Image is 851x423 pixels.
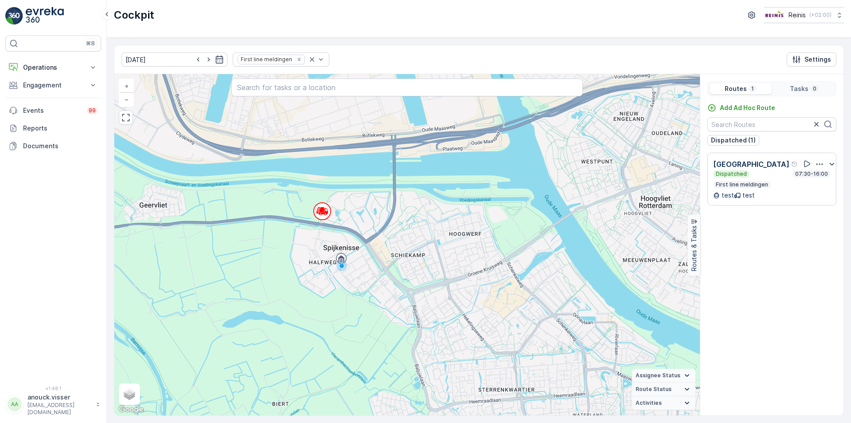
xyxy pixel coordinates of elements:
p: Reports [23,124,98,133]
img: logo [5,7,23,25]
a: Zoom In [120,79,133,93]
button: Dispatched (1) [707,135,759,146]
p: 07:30-16:00 [794,170,829,178]
p: [GEOGRAPHIC_DATA] [713,159,789,170]
p: Routes & Tasks [690,225,699,271]
div: AA [8,397,22,411]
p: Settings [804,55,831,64]
a: Documents [5,137,101,155]
summary: Assignee Status [632,369,695,383]
span: v 1.48.1 [5,386,101,391]
p: ( +02:00 ) [809,12,831,19]
p: Dispatched [715,170,748,178]
a: Zoom Out [120,93,133,106]
p: Dispatched (1) [711,136,756,145]
summary: Route Status [632,383,695,396]
input: dd/mm/yyyy [121,52,227,67]
button: AAanouck.visser[EMAIL_ADDRESS][DOMAIN_NAME] [5,393,101,416]
a: Events99 [5,102,101,119]
p: anouck.visser [27,393,91,402]
img: logo_light-DOdMpM7g.png [26,7,64,25]
span: − [125,95,129,103]
p: First line meldingen [715,181,769,188]
summary: Activities [632,396,695,410]
span: Route Status [636,386,671,393]
p: Routes [725,84,747,93]
a: Layers [120,384,139,404]
button: Settings [787,52,836,67]
input: Search Routes [707,117,836,131]
span: Activities [636,399,662,407]
span: + [125,82,129,90]
div: First line meldingen [238,55,293,63]
p: Documents [23,142,98,150]
a: Reports [5,119,101,137]
button: Engagement [5,76,101,94]
p: test [742,191,755,200]
button: Reinis(+02:00) [764,7,844,23]
p: [EMAIL_ADDRESS][DOMAIN_NAME] [27,402,91,416]
p: Reinis [789,11,806,20]
a: Add Ad Hoc Route [707,103,775,112]
p: Operations [23,63,83,72]
span: Assignee Status [636,372,680,379]
p: 0 [812,85,817,92]
p: Tasks [790,84,808,93]
p: 1 [750,85,755,92]
p: 99 [89,107,96,114]
div: Help Tooltip Icon [791,161,798,168]
p: test [722,191,734,200]
img: Reinis-Logo-Vrijstaand_Tekengebied-1-copy2_aBO4n7j.png [764,10,785,20]
p: Add Ad Hoc Route [720,103,775,112]
p: Cockpit [114,8,154,22]
button: Operations [5,59,101,76]
input: Search for tasks or a location [231,79,583,96]
p: Engagement [23,81,83,90]
p: ⌘B [86,40,95,47]
p: Events [23,106,82,115]
div: Remove First line meldingen [294,56,304,63]
img: Google [117,404,146,415]
a: Open this area in Google Maps (opens a new window) [117,404,146,415]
